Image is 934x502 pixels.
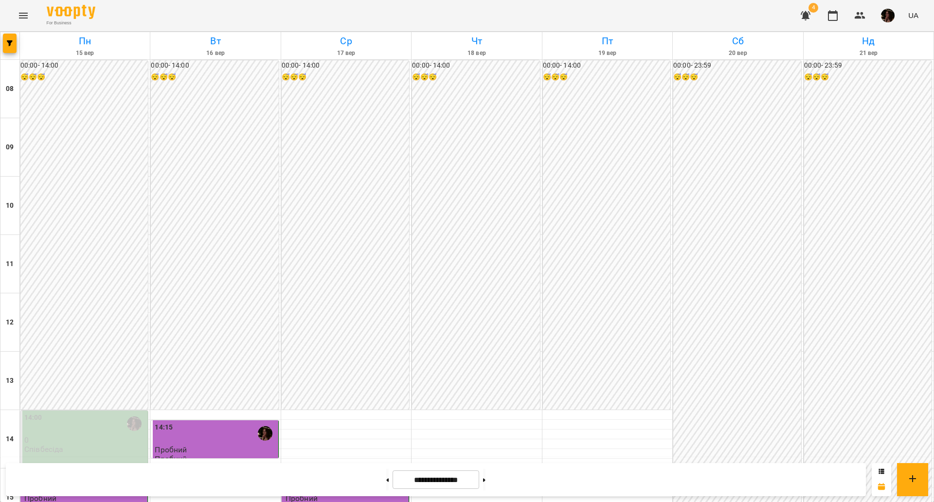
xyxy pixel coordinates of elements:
h6: 09 [6,142,14,153]
p: Співбесіда [24,445,63,453]
label: 14:15 [155,422,173,433]
img: А Катерина Халимендик [258,426,272,441]
h6: 15 вер [21,49,148,58]
h6: Сб [674,34,801,49]
h6: 20 вер [674,49,801,58]
h6: 14 [6,434,14,445]
h6: 16 вер [152,49,279,58]
h6: 21 вер [805,49,932,58]
h6: 00:00 - 23:59 [673,60,801,71]
button: Menu [12,4,35,27]
h6: 11 [6,259,14,269]
h6: Ср [283,34,410,49]
h6: 😴😴😴 [543,72,670,83]
span: 4 [808,3,818,13]
h6: 😴😴😴 [282,72,409,83]
h6: 00:00 - 14:00 [543,60,670,71]
h6: Пн [21,34,148,49]
span: UA [908,10,918,20]
button: UA [904,6,922,24]
h6: 10 [6,200,14,211]
h6: 😴😴😴 [151,72,278,83]
h6: Пт [544,34,671,49]
h6: 13 [6,376,14,386]
h6: 00:00 - 23:59 [804,60,932,71]
img: 1b79b5faa506ccfdadca416541874b02.jpg [881,9,895,22]
p: Пробний [155,455,187,463]
h6: Чт [413,34,540,49]
h6: 00:00 - 14:00 [20,60,148,71]
h6: Вт [152,34,279,49]
img: А Катерина Халимендик [127,416,142,431]
h6: 12 [6,317,14,328]
h6: 19 вер [544,49,671,58]
h6: 😴😴😴 [412,72,539,83]
h6: 17 вер [283,49,410,58]
img: Voopty Logo [47,5,95,19]
p: 0 [24,436,145,444]
h6: 18 вер [413,49,540,58]
h6: 😴😴😴 [673,72,801,83]
h6: Нд [805,34,932,49]
span: For Business [47,20,95,26]
h6: 08 [6,84,14,94]
h6: 00:00 - 14:00 [151,60,278,71]
h6: 😴😴😴 [20,72,148,83]
span: Пробний [155,445,187,454]
label: 14:00 [24,412,42,423]
h6: 00:00 - 14:00 [412,60,539,71]
h6: 00:00 - 14:00 [282,60,409,71]
h6: 😴😴😴 [804,72,932,83]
